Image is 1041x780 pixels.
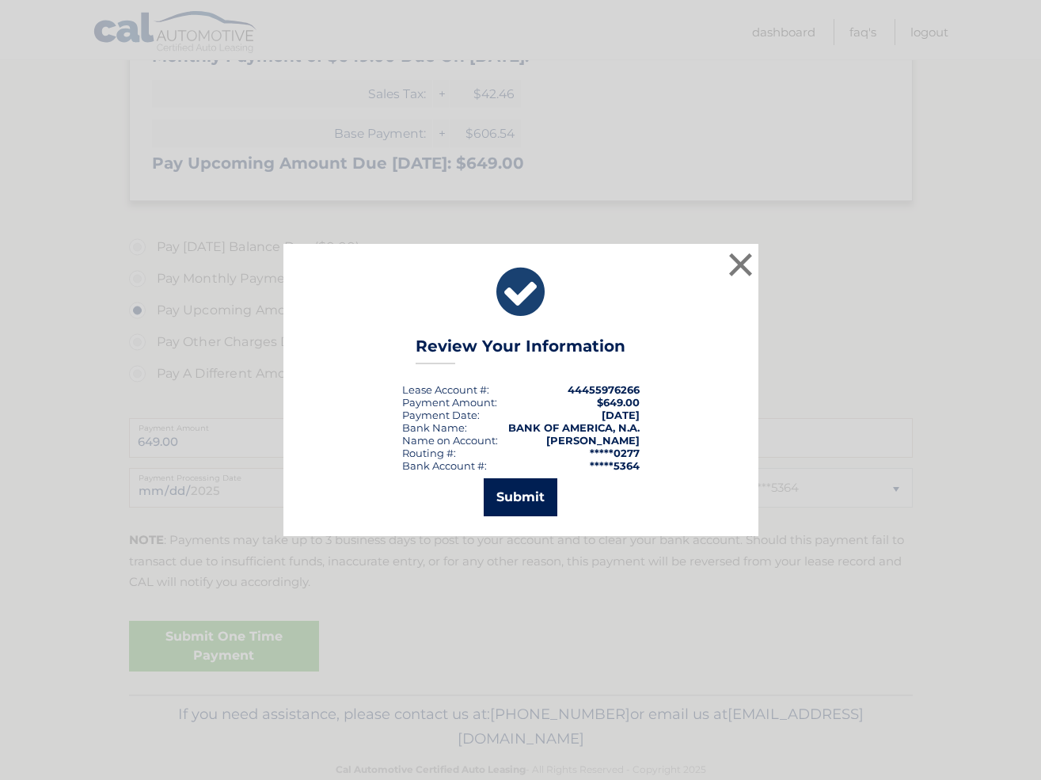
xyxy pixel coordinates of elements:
span: $649.00 [597,396,640,409]
div: Lease Account #: [402,383,489,396]
div: Name on Account: [402,434,498,447]
div: Routing #: [402,447,456,459]
div: : [402,409,480,421]
strong: 44455976266 [568,383,640,396]
div: Bank Account #: [402,459,487,472]
strong: BANK OF AMERICA, N.A. [508,421,640,434]
button: Submit [484,478,557,516]
span: Payment Date [402,409,477,421]
h3: Review Your Information [416,337,625,364]
div: Bank Name: [402,421,467,434]
button: × [725,249,757,280]
span: [DATE] [602,409,640,421]
div: Payment Amount: [402,396,497,409]
strong: [PERSON_NAME] [546,434,640,447]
